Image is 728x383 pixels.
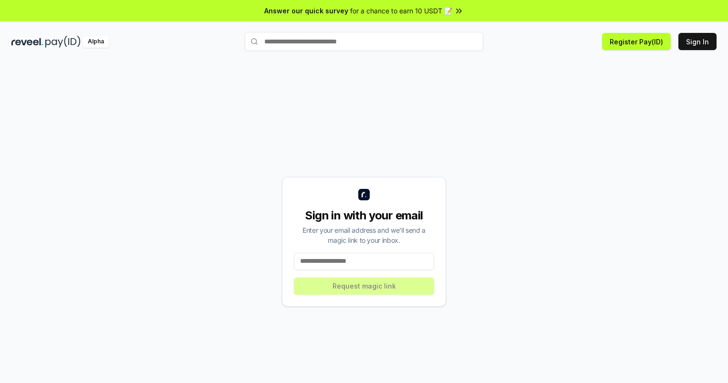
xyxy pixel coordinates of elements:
span: Answer our quick survey [264,6,348,16]
img: pay_id [45,36,81,48]
button: Register Pay(ID) [602,33,671,50]
div: Sign in with your email [294,208,434,223]
img: reveel_dark [11,36,43,48]
div: Alpha [83,36,109,48]
img: logo_small [358,189,370,200]
span: for a chance to earn 10 USDT 📝 [350,6,452,16]
div: Enter your email address and we’ll send a magic link to your inbox. [294,225,434,245]
button: Sign In [678,33,717,50]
